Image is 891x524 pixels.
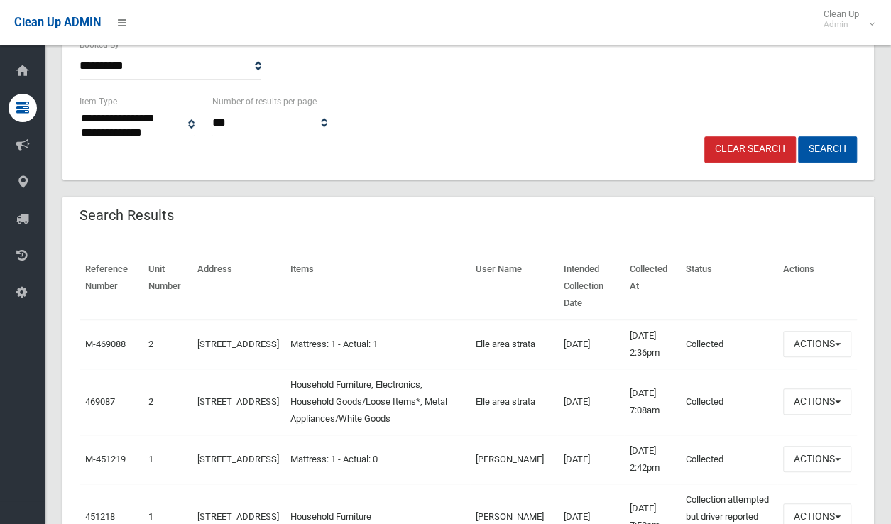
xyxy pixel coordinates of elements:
[285,435,470,484] td: Mattress: 1 - Actual: 0
[470,320,558,369] td: Elle area strata
[824,19,859,30] small: Admin
[680,320,777,369] td: Collected
[85,396,115,407] a: 469087
[557,253,624,320] th: Intended Collection Date
[80,94,117,109] label: Item Type
[192,253,285,320] th: Address
[557,435,624,484] td: [DATE]
[14,16,101,29] span: Clean Up ADMIN
[783,331,851,357] button: Actions
[470,435,558,484] td: [PERSON_NAME]
[777,253,857,320] th: Actions
[285,320,470,369] td: Mattress: 1 - Actual: 1
[816,9,873,30] span: Clean Up
[680,369,777,435] td: Collected
[85,454,126,464] a: M-451219
[557,320,624,369] td: [DATE]
[197,454,279,464] a: [STREET_ADDRESS]
[143,320,192,369] td: 2
[85,339,126,349] a: M-469088
[624,320,679,369] td: [DATE] 2:36pm
[680,253,777,320] th: Status
[783,446,851,472] button: Actions
[143,435,192,484] td: 1
[197,511,279,522] a: [STREET_ADDRESS]
[80,253,143,320] th: Reference Number
[704,136,796,163] a: Clear Search
[143,253,192,320] th: Unit Number
[212,94,317,109] label: Number of results per page
[798,136,857,163] button: Search
[624,253,679,320] th: Collected At
[624,369,679,435] td: [DATE] 7:08am
[624,435,679,484] td: [DATE] 2:42pm
[285,253,470,320] th: Items
[470,369,558,435] td: Elle area strata
[680,435,777,484] td: Collected
[783,388,851,415] button: Actions
[285,369,470,435] td: Household Furniture, Electronics, Household Goods/Loose Items*, Metal Appliances/White Goods
[85,511,115,522] a: 451218
[197,339,279,349] a: [STREET_ADDRESS]
[197,396,279,407] a: [STREET_ADDRESS]
[557,369,624,435] td: [DATE]
[62,202,191,229] header: Search Results
[143,369,192,435] td: 2
[470,253,558,320] th: User Name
